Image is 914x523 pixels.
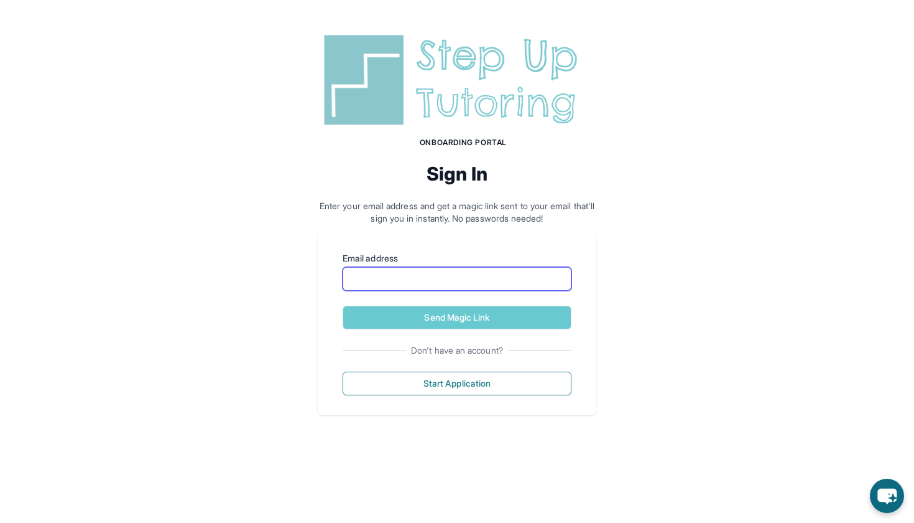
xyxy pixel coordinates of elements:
h2: Sign In [318,163,596,185]
img: Step Up Tutoring horizontal logo [318,30,596,130]
span: Don't have an account? [406,344,508,357]
p: Enter your email address and get a magic link sent to your email that'll sign you in instantly. N... [318,200,596,225]
button: chat-button [870,479,904,513]
button: Start Application [343,372,571,395]
label: Email address [343,252,571,265]
button: Send Magic Link [343,306,571,329]
h1: Onboarding Portal [330,138,596,148]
